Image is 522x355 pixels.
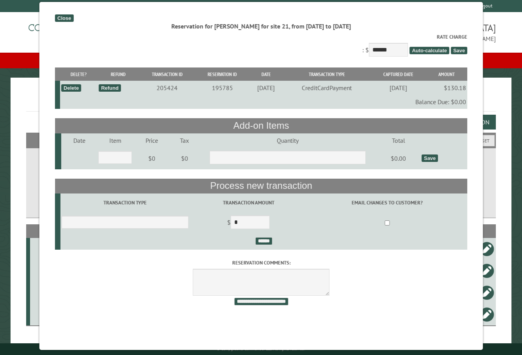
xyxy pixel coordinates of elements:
[60,95,467,109] td: Balance Due: $0.00
[217,346,305,351] small: © Campground Commander LLC. All rights reserved.
[55,22,467,30] div: Reservation for [PERSON_NAME] for site 21, from [DATE] to [DATE]
[33,311,57,318] div: 21
[60,67,97,81] th: Delete?
[249,81,283,95] td: [DATE]
[55,179,467,193] th: Process new transaction
[133,147,170,169] td: $0
[426,81,467,95] td: $130.18
[55,14,73,22] div: Close
[33,289,57,296] div: 21
[55,33,467,41] label: Rate Charge
[170,147,199,169] td: $0
[371,81,426,95] td: [DATE]
[198,133,376,147] td: Quantity
[410,47,449,54] span: Auto-calculate
[283,81,371,95] td: CreditCardPayment
[170,133,199,147] td: Tax
[139,81,195,95] td: 205424
[190,212,307,234] td: $
[97,133,133,147] td: Item
[61,84,81,92] div: Delete
[26,133,496,147] h2: Filters
[33,267,57,275] div: 21
[426,67,467,81] th: Amount
[191,199,306,206] label: Transaction Amount
[195,67,249,81] th: Reservation ID
[249,67,283,81] th: Date
[139,67,195,81] th: Transaction ID
[376,147,420,169] td: $0.00
[33,245,57,253] div: 21
[133,133,170,147] td: Price
[421,154,438,162] div: Save
[371,67,426,81] th: Captured Date
[472,135,495,146] button: Reset
[26,15,124,46] img: Campground Commander
[55,259,467,266] label: Reservation comments:
[308,199,466,206] label: Email changes to customer?
[26,90,496,112] h1: Reservations
[283,67,371,81] th: Transaction Type
[97,67,139,81] th: Refund
[195,81,249,95] td: 195785
[376,133,420,147] td: Total
[98,84,121,92] div: Refund
[55,33,467,59] div: : $
[61,133,97,147] td: Date
[451,47,467,54] span: Save
[61,199,188,206] label: Transaction Type
[55,118,467,133] th: Add-on Items
[30,224,59,238] th: Site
